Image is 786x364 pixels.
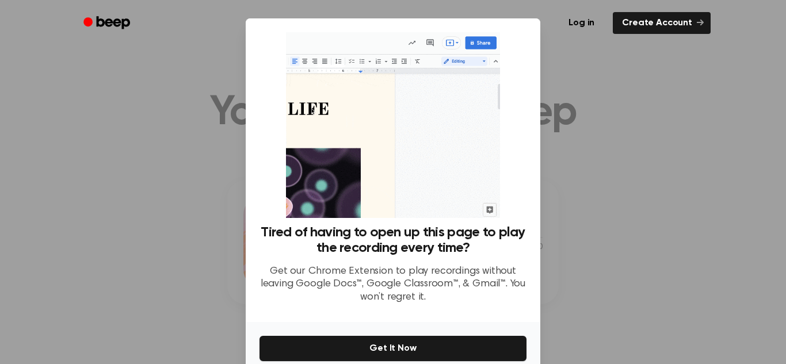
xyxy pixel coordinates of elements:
a: Log in [557,10,606,36]
button: Get It Now [260,336,526,361]
img: Beep extension in action [286,32,499,218]
p: Get our Chrome Extension to play recordings without leaving Google Docs™, Google Classroom™, & Gm... [260,265,526,304]
a: Create Account [613,12,711,34]
h3: Tired of having to open up this page to play the recording every time? [260,225,526,256]
a: Beep [75,12,140,35]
